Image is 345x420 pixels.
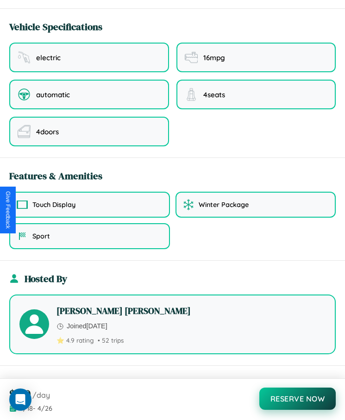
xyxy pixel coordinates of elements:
[36,53,61,62] span: electric
[203,53,225,62] span: 16 mpg
[56,305,326,317] h4: [PERSON_NAME] [PERSON_NAME]
[18,125,31,138] img: doors
[185,88,198,101] img: seating
[203,90,225,99] span: 4 seats
[9,169,102,182] h3: Features & Amenities
[9,20,102,33] h3: Vehicle Specifications
[259,388,336,410] button: Reserve Now
[25,272,67,285] h3: Hosted By
[32,390,50,400] span: /day
[32,201,75,209] span: Touch Display
[9,389,31,411] div: Open Intercom Messenger
[19,404,52,413] span: 4 / 18 - 4 / 26
[36,90,70,99] span: automatic
[9,386,31,401] span: $ 140
[185,51,198,64] img: fuel efficiency
[98,336,124,344] span: • 52 trips
[36,127,59,136] span: 4 doors
[56,336,94,344] span: ⭐ 4.9 rating
[18,51,31,64] img: fuel type
[32,232,50,240] span: Sport
[5,191,11,229] div: Give Feedback
[56,320,326,332] p: Joined [DATE]
[199,201,249,209] span: Winter Package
